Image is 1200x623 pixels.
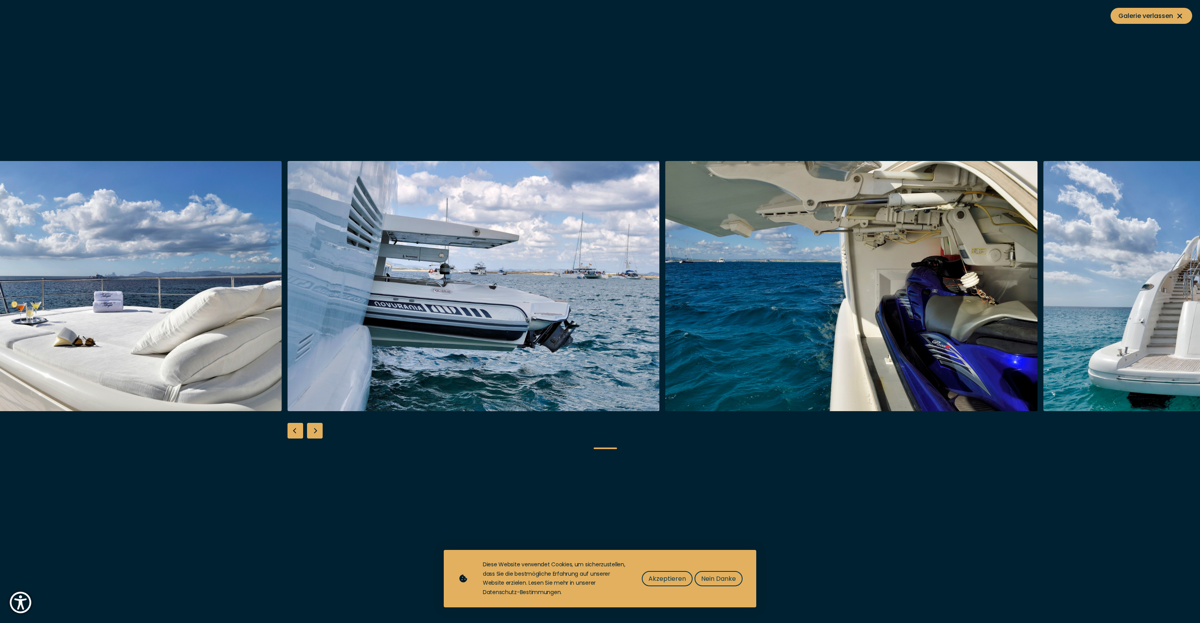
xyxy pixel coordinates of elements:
span: Nein Danke [701,574,736,584]
img: Merk&Merk [287,161,660,411]
div: Diese Website verwendet Cookies, um sicherzustellen, dass Sie die bestmögliche Erfahrung auf unse... [483,560,626,597]
img: Merk&Merk [666,161,1038,411]
button: Nein Danke [695,571,743,586]
button: Akzeptieren [642,571,693,586]
a: Datenschutz-Bestimmungen [483,588,561,596]
span: Akzeptieren [648,574,686,584]
button: Show Accessibility Preferences [8,590,33,615]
